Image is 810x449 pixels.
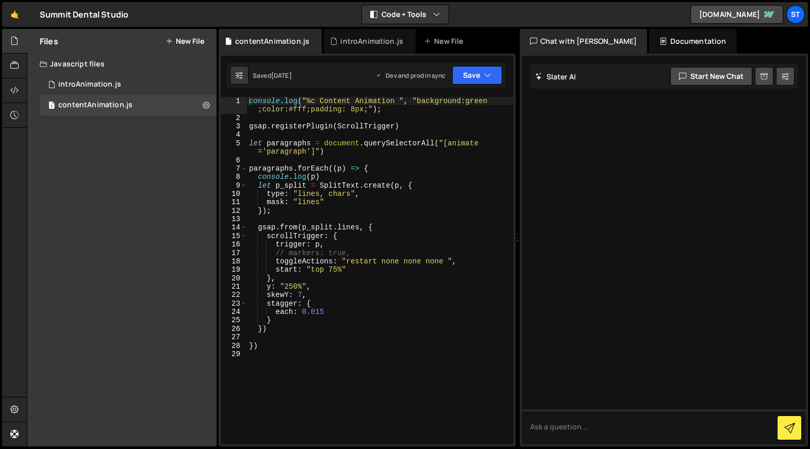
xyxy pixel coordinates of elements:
[221,325,247,333] div: 26
[2,2,27,27] a: 🤙
[375,71,445,80] div: Dev and prod in sync
[40,36,58,47] h2: Files
[221,122,247,130] div: 3
[221,215,247,223] div: 13
[221,190,247,198] div: 10
[362,5,449,24] button: Code + Tools
[221,164,247,173] div: 7
[649,29,736,54] div: Documentation
[221,130,247,139] div: 4
[221,114,247,122] div: 2
[221,342,247,350] div: 28
[221,249,247,257] div: 17
[221,97,247,114] div: 1
[520,29,648,54] div: Chat with [PERSON_NAME]
[27,54,217,74] div: Javascript files
[690,5,783,24] a: [DOMAIN_NAME]
[221,139,247,156] div: 5
[424,36,467,46] div: New File
[40,74,217,95] div: 16418/44451.js
[40,8,128,21] div: Summit Dental Studio
[786,5,805,24] a: St
[166,37,204,45] button: New File
[452,66,502,85] button: Save
[670,67,752,86] button: Start new chat
[221,291,247,299] div: 22
[221,308,247,316] div: 24
[221,265,247,274] div: 19
[221,207,247,215] div: 12
[271,71,292,80] div: [DATE]
[48,102,55,110] span: 1
[40,95,217,115] div: 16418/44452.js
[221,223,247,231] div: 14
[340,36,403,46] div: introAnimation.js
[221,173,247,181] div: 8
[235,36,309,46] div: contentAnimation.js
[221,181,247,190] div: 9
[221,232,247,240] div: 15
[221,257,247,265] div: 18
[221,333,247,341] div: 27
[221,282,247,291] div: 21
[535,72,576,81] h2: Slater AI
[58,80,121,89] div: introAnimation.js
[221,240,247,248] div: 16
[221,274,247,282] div: 20
[221,316,247,324] div: 25
[221,300,247,308] div: 23
[221,156,247,164] div: 6
[221,198,247,206] div: 11
[253,71,292,80] div: Saved
[58,101,133,110] div: contentAnimation.js
[221,350,247,358] div: 29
